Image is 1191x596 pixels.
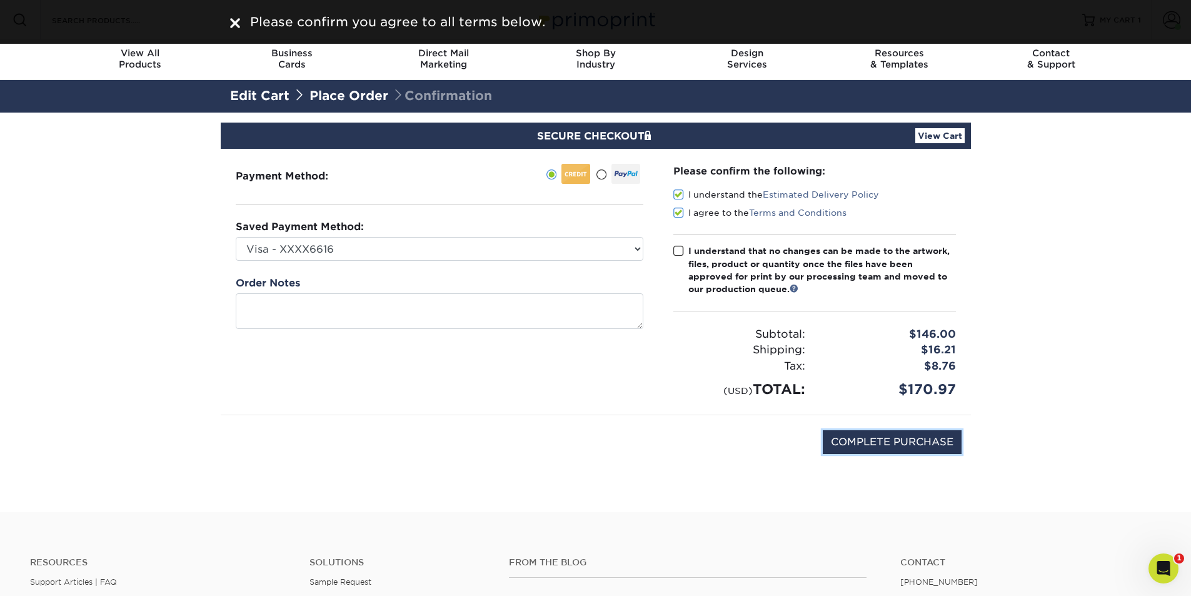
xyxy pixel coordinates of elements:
[520,48,671,70] div: Industry
[30,557,291,568] h4: Resources
[815,358,965,375] div: $8.76
[900,557,1161,568] a: Contact
[216,48,368,59] span: Business
[823,430,962,454] input: COMPLETE PURCHASE
[392,88,492,103] span: Confirmation
[975,40,1127,80] a: Contact& Support
[1148,553,1178,583] iframe: Intercom live chat
[723,385,753,396] small: (USD)
[823,48,975,70] div: & Templates
[815,342,965,358] div: $16.21
[671,40,823,80] a: DesignServices
[216,48,368,70] div: Cards
[520,40,671,80] a: Shop ByIndustry
[664,379,815,400] div: TOTAL:
[671,48,823,70] div: Services
[900,577,978,587] a: [PHONE_NUMBER]
[368,48,520,59] span: Direct Mail
[64,40,216,80] a: View AllProducts
[64,48,216,70] div: Products
[3,558,106,592] iframe: Google Customer Reviews
[64,48,216,59] span: View All
[673,164,956,178] div: Please confirm the following:
[815,326,965,343] div: $146.00
[216,40,368,80] a: BusinessCards
[250,14,545,29] span: Please confirm you agree to all terms below.
[520,48,671,59] span: Shop By
[236,170,359,182] h3: Payment Method:
[309,88,388,103] a: Place Order
[309,557,490,568] h4: Solutions
[1174,553,1184,563] span: 1
[975,48,1127,59] span: Contact
[664,326,815,343] div: Subtotal:
[230,18,240,28] img: close
[236,276,300,291] label: Order Notes
[749,208,847,218] a: Terms and Conditions
[537,130,655,142] span: SECURE CHECKOUT
[230,88,289,103] a: Edit Cart
[915,128,965,143] a: View Cart
[509,557,867,568] h4: From the Blog
[664,358,815,375] div: Tax:
[673,206,847,219] label: I agree to the
[688,245,956,296] div: I understand that no changes can be made to the artwork, files, product or quantity once the file...
[815,379,965,400] div: $170.97
[309,577,371,587] a: Sample Request
[368,48,520,70] div: Marketing
[823,48,975,59] span: Resources
[230,430,293,467] img: DigiCert Secured Site Seal
[673,188,879,201] label: I understand the
[763,189,879,200] a: Estimated Delivery Policy
[823,40,975,80] a: Resources& Templates
[664,342,815,358] div: Shipping:
[975,48,1127,70] div: & Support
[368,40,520,80] a: Direct MailMarketing
[236,220,364,235] label: Saved Payment Method:
[671,48,823,59] span: Design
